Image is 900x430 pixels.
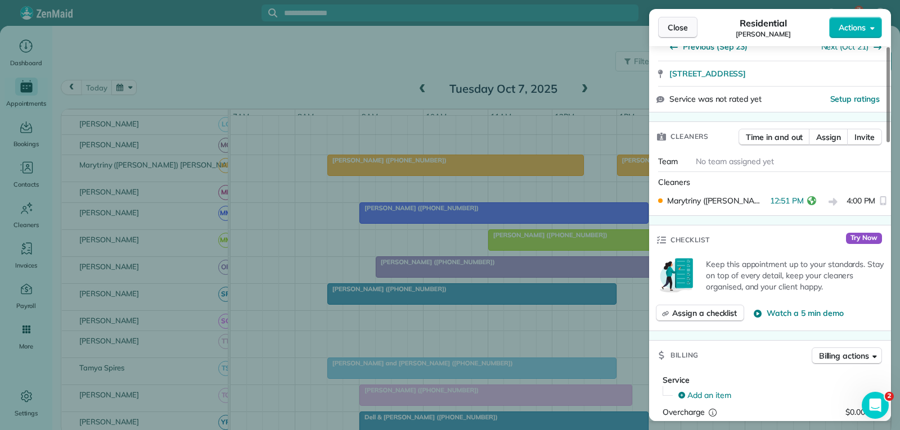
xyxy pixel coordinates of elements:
button: Setup ratings [830,93,880,105]
span: Try Now [846,233,882,244]
span: Service was not rated yet [669,93,762,105]
a: Next (Oct 21) [821,42,869,52]
span: Marytriny ([PERSON_NAME]) [PERSON_NAME] [667,195,766,206]
iframe: Intercom live chat [862,392,889,419]
span: Team [658,156,678,166]
button: Watch a 5 min demo [753,307,843,319]
span: No team assigned yet [696,156,774,166]
span: Invite [854,132,875,143]
button: Assign [809,129,848,146]
button: Invite [847,129,882,146]
span: Close [668,22,688,33]
span: Billing [670,350,699,361]
span: Service [663,375,690,385]
span: Time in and out [746,132,803,143]
span: Residential [740,16,787,30]
div: Overcharge [663,406,760,418]
button: Previous (Sep 23) [669,41,748,52]
span: 2 [885,392,894,401]
span: Add an item [687,390,731,401]
button: Add an item [672,386,882,404]
p: Keep this appointment up to your standards. Stay on top of every detail, keep your cleaners organ... [706,259,884,292]
span: Actions [839,22,866,33]
span: Watch a 5 min demo [767,307,843,319]
span: Assign a checklist [672,307,737,319]
span: Setup ratings [830,94,880,104]
span: Checklist [670,234,710,246]
span: Previous (Sep 23) [683,41,748,52]
button: Assign a checklist [656,305,744,322]
span: $0.00 [845,407,865,417]
span: 4:00 PM [847,195,876,209]
button: Next (Oct 21) [821,41,883,52]
button: Time in and out [739,129,810,146]
span: [STREET_ADDRESS] [669,68,746,79]
span: 12:51 PM [770,195,804,209]
span: Billing actions [819,350,869,361]
span: Cleaners [658,177,690,187]
a: [STREET_ADDRESS] [669,68,884,79]
span: Assign [816,132,841,143]
span: Cleaners [670,131,708,142]
span: [PERSON_NAME] [736,30,791,39]
button: Close [658,17,697,38]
